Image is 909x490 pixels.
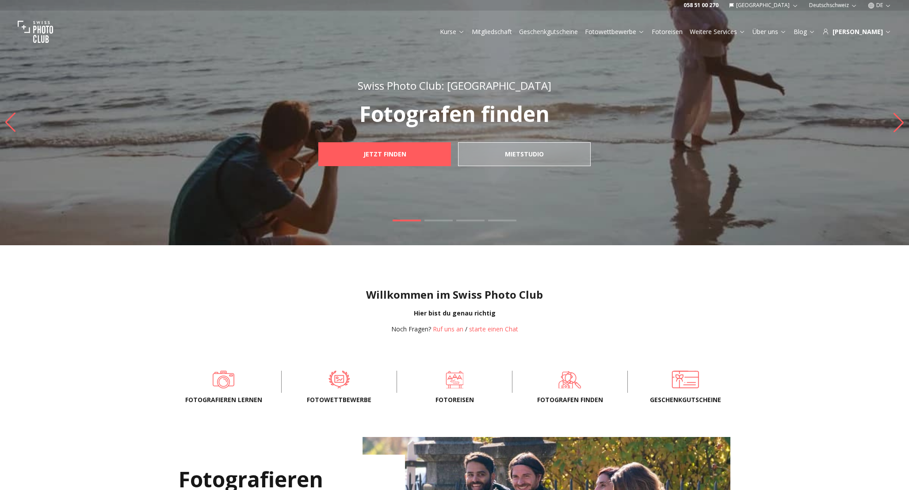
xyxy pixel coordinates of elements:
div: [PERSON_NAME] [822,27,891,36]
span: Geschenkgutscheine [642,395,729,404]
a: Kurse [440,27,465,36]
p: Fotografen finden [299,103,610,125]
span: Swiss Photo Club: [GEOGRAPHIC_DATA] [358,78,551,93]
button: Fotoreisen [648,26,686,38]
button: Mitgliedschaft [468,26,516,38]
b: mietstudio [505,150,544,159]
a: JETZT FINDEN [318,142,451,166]
div: / [391,325,518,334]
a: mietstudio [458,142,591,166]
span: Fotoreisen [411,395,498,404]
a: Fotografen finden [527,371,613,388]
div: Hier bist du genau richtig [7,309,902,318]
a: Blog [794,27,815,36]
span: Fotografen finden [527,395,613,404]
button: Über uns [749,26,790,38]
button: Geschenkgutscheine [516,26,581,38]
a: Weitere Services [690,27,745,36]
a: Fotowettbewerbe [585,27,645,36]
a: Fotowettbewerbe [296,371,382,388]
button: Blog [790,26,819,38]
h1: Willkommen im Swiss Photo Club [7,288,902,302]
b: JETZT FINDEN [363,150,406,159]
a: Fotoreisen [652,27,683,36]
span: Fotografieren lernen [180,395,267,404]
span: Noch Fragen? [391,325,431,333]
a: Geschenkgutscheine [519,27,578,36]
img: Swiss photo club [18,14,53,49]
span: Fotowettbewerbe [296,395,382,404]
button: Kurse [436,26,468,38]
button: Weitere Services [686,26,749,38]
a: Mitgliedschaft [472,27,512,36]
a: Fotografieren lernen [180,371,267,388]
button: Fotowettbewerbe [581,26,648,38]
a: Über uns [752,27,787,36]
button: starte einen Chat [469,325,518,334]
a: Fotoreisen [411,371,498,388]
a: Geschenkgutscheine [642,371,729,388]
a: 058 51 00 270 [684,2,718,9]
a: Ruf uns an [433,325,463,333]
